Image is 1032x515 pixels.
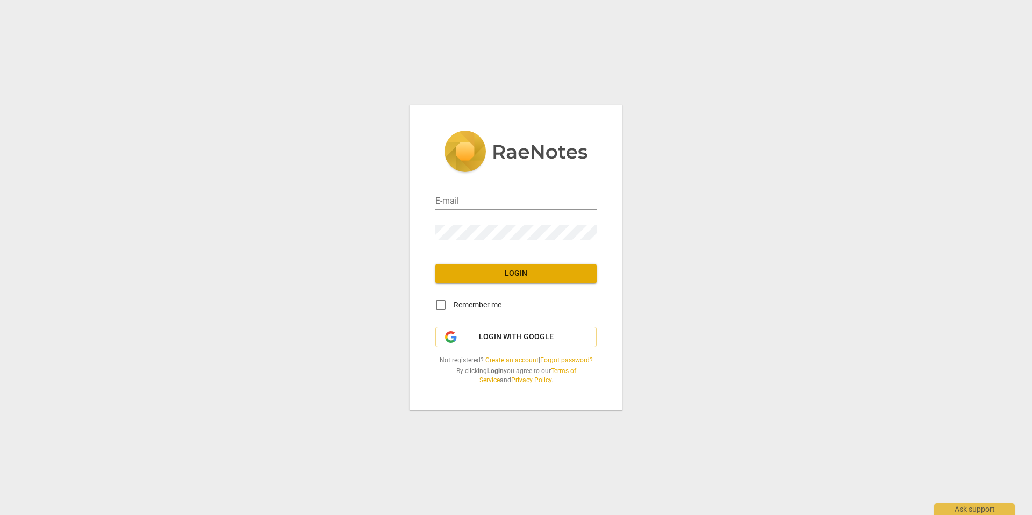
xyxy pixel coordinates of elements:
[435,264,597,283] button: Login
[485,356,539,364] a: Create an account
[487,367,504,375] b: Login
[444,268,588,279] span: Login
[435,327,597,347] button: Login with Google
[479,367,576,384] a: Terms of Service
[934,503,1015,515] div: Ask support
[540,356,593,364] a: Forgot password?
[511,376,551,384] a: Privacy Policy
[444,131,588,175] img: 5ac2273c67554f335776073100b6d88f.svg
[435,356,597,365] span: Not registered? |
[435,367,597,384] span: By clicking you agree to our and .
[454,299,501,311] span: Remember me
[479,332,554,342] span: Login with Google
